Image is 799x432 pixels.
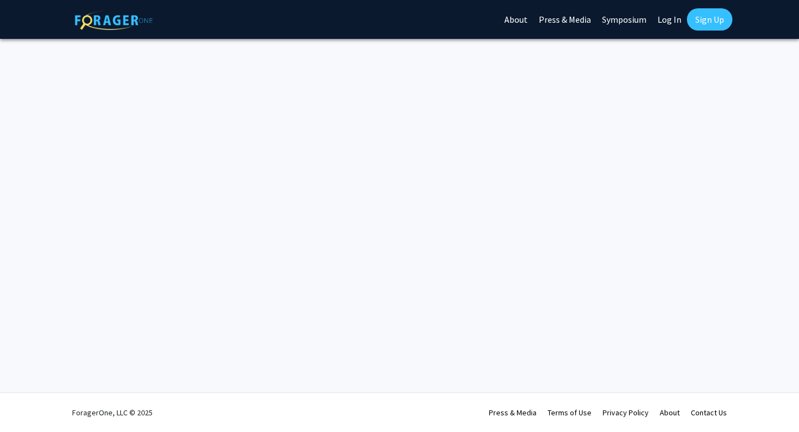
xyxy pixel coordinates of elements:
img: ForagerOne Logo [75,11,153,30]
a: Privacy Policy [603,408,649,418]
a: Terms of Use [548,408,591,418]
div: ForagerOne, LLC © 2025 [72,393,153,432]
a: About [660,408,680,418]
a: Contact Us [691,408,727,418]
a: Sign Up [687,8,732,31]
a: Press & Media [489,408,537,418]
